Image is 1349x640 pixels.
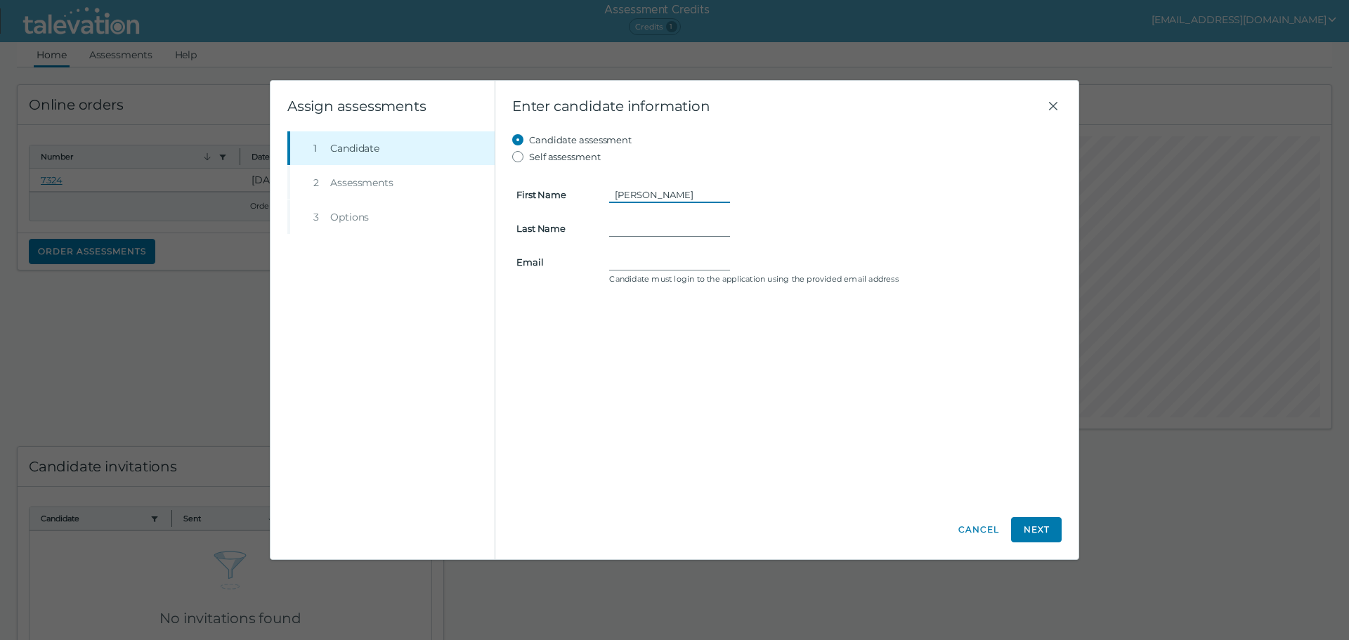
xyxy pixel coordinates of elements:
button: Cancel [958,517,1000,542]
button: Close [1045,98,1062,115]
label: First Name [508,189,601,200]
label: Email [508,256,601,268]
clr-control-helper: Candidate must login to the application using the provided email address [609,273,1057,285]
clr-wizard-title: Assign assessments [287,98,426,115]
span: Enter candidate information [512,98,1045,115]
button: 1Candidate [290,131,495,165]
nav: Wizard steps [287,131,495,234]
label: Last Name [508,223,601,234]
label: Candidate assessment [529,131,632,148]
div: 1 [313,141,325,155]
button: Next [1011,517,1062,542]
span: Candidate [330,141,379,155]
label: Self assessment [529,148,601,165]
